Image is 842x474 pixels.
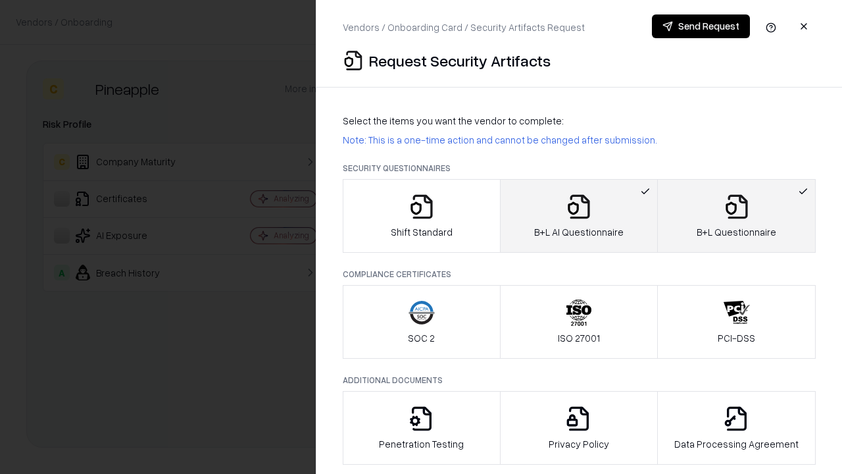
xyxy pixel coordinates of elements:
p: Note: This is a one-time action and cannot be changed after submission. [343,133,816,147]
button: Penetration Testing [343,391,501,465]
p: B+L Questionnaire [697,225,776,239]
p: Penetration Testing [379,437,464,451]
p: PCI-DSS [718,331,755,345]
p: Privacy Policy [549,437,609,451]
p: ISO 27001 [558,331,600,345]
button: Data Processing Agreement [657,391,816,465]
button: B+L Questionnaire [657,179,816,253]
button: Send Request [652,14,750,38]
p: SOC 2 [408,331,435,345]
p: Shift Standard [391,225,453,239]
p: Additional Documents [343,375,816,386]
p: Compliance Certificates [343,269,816,280]
button: ISO 27001 [500,285,658,359]
button: PCI-DSS [657,285,816,359]
p: B+L AI Questionnaire [534,225,624,239]
button: Privacy Policy [500,391,658,465]
p: Select the items you want the vendor to complete: [343,114,816,128]
button: SOC 2 [343,285,501,359]
button: B+L AI Questionnaire [500,179,658,253]
p: Data Processing Agreement [674,437,799,451]
p: Security Questionnaires [343,163,816,174]
button: Shift Standard [343,179,501,253]
p: Request Security Artifacts [369,50,551,71]
p: Vendors / Onboarding Card / Security Artifacts Request [343,20,585,34]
